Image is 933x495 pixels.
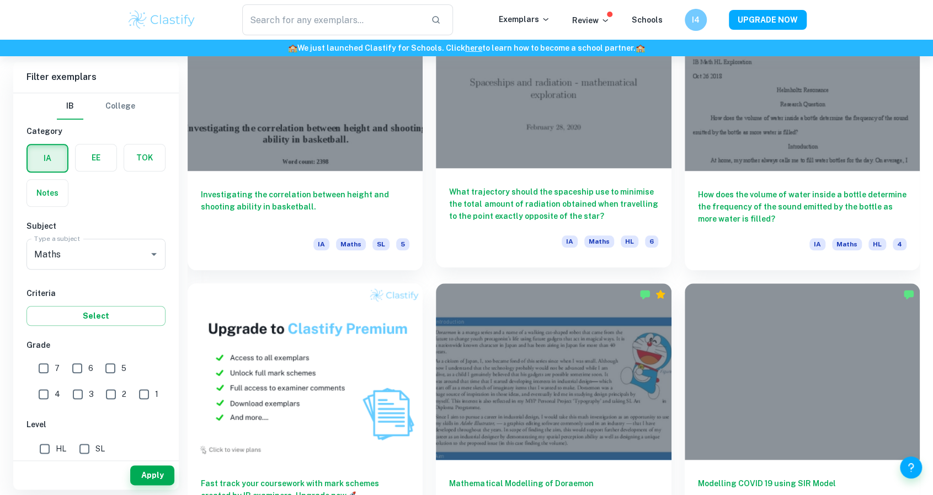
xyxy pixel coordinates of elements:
[26,418,166,431] h6: Level
[57,93,83,120] button: IB
[130,465,174,485] button: Apply
[632,15,663,24] a: Schools
[893,238,907,250] span: 4
[396,238,409,250] span: 5
[188,283,423,460] img: Thumbnail
[55,362,60,374] span: 7
[26,306,166,326] button: Select
[903,289,914,300] img: Marked
[124,144,165,171] button: TOK
[685,9,707,31] button: I4
[95,443,105,455] span: SL
[645,235,658,247] span: 6
[584,235,614,247] span: Maths
[809,238,825,250] span: IA
[499,13,550,25] p: Exemplars
[868,238,886,250] span: HL
[56,443,66,455] span: HL
[201,189,409,225] h6: Investigating the correlation between height and shooting ability in basketball.
[655,289,666,300] div: Premium
[449,186,658,222] h6: What trajectory should the spaceship use to minimise the total amount of radiation obtained when ...
[636,44,645,52] span: 🏫
[121,362,126,374] span: 5
[26,287,166,299] h6: Criteria
[2,42,931,54] h6: We just launched Clastify for Schools. Click to learn how to become a school partner.
[127,9,197,31] img: Clastify logo
[55,388,60,400] span: 4
[28,145,67,171] button: IA
[562,235,578,247] span: IA
[26,125,166,137] h6: Category
[689,14,702,26] h6: I4
[729,10,807,30] button: UPGRADE NOW
[89,388,94,400] span: 3
[76,144,116,171] button: EE
[26,220,166,232] h6: Subject
[27,180,68,206] button: Notes
[57,93,135,120] div: Filter type choice
[105,93,135,120] button: College
[242,4,423,35] input: Search for any exemplars...
[88,362,93,374] span: 6
[372,238,390,250] span: SL
[698,189,907,225] h6: How does the volume of water inside a bottle determine the frequency of the sound emitted by the ...
[832,238,862,250] span: Maths
[26,339,166,351] h6: Grade
[900,456,922,478] button: Help and Feedback
[336,238,366,250] span: Maths
[34,234,80,243] label: Type a subject
[155,388,158,400] span: 1
[572,14,610,26] p: Review
[288,44,297,52] span: 🏫
[621,235,638,247] span: HL
[13,62,179,93] h6: Filter exemplars
[639,289,651,300] img: Marked
[313,238,329,250] span: IA
[146,246,162,262] button: Open
[465,44,482,52] a: here
[122,388,126,400] span: 2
